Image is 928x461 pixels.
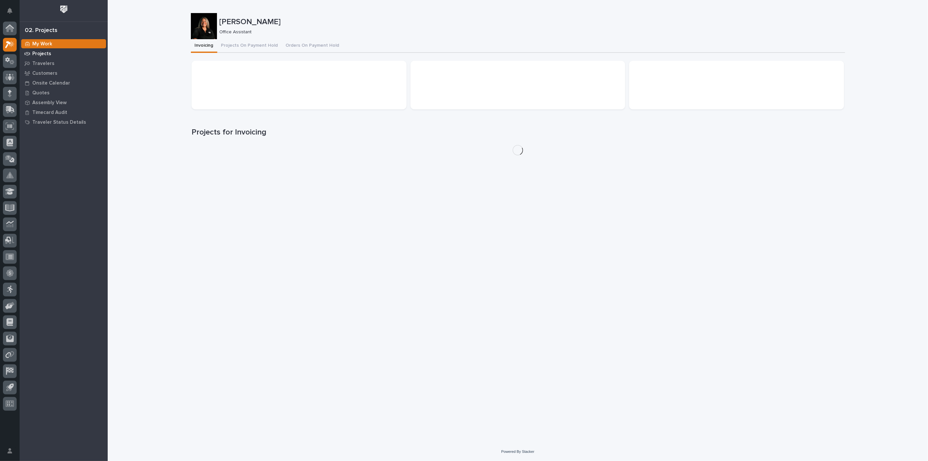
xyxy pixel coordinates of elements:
p: Customers [32,71,57,76]
p: Onsite Calendar [32,80,70,86]
img: Workspace Logo [58,3,70,15]
a: My Work [20,39,108,49]
p: My Work [32,41,52,47]
a: Assembly View [20,98,108,107]
a: Quotes [20,88,108,98]
button: Notifications [3,4,17,18]
p: [PERSON_NAME] [220,17,843,27]
button: Projects On Payment Hold [217,39,282,53]
p: Timecard Audit [32,110,67,116]
p: Traveler Status Details [32,119,86,125]
a: Timecard Audit [20,107,108,117]
div: 02. Projects [25,27,57,34]
button: Invoicing [191,39,217,53]
a: Projects [20,49,108,58]
a: Powered By Stacker [501,450,534,453]
a: Customers [20,68,108,78]
p: Projects [32,51,51,57]
a: Onsite Calendar [20,78,108,88]
button: Orders On Payment Hold [282,39,343,53]
div: Notifications [8,8,17,18]
p: Travelers [32,61,54,67]
p: Quotes [32,90,50,96]
h1: Projects for Invoicing [192,128,844,137]
a: Travelers [20,58,108,68]
a: Traveler Status Details [20,117,108,127]
p: Assembly View [32,100,67,106]
p: Office Assistant [220,29,840,35]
